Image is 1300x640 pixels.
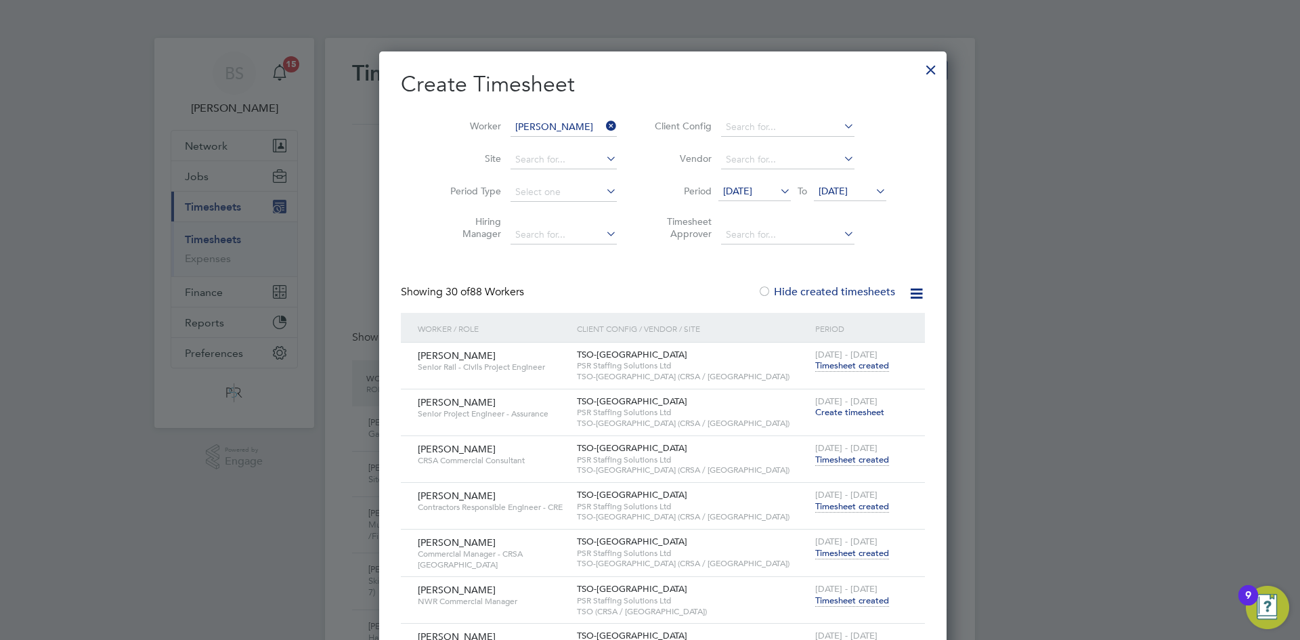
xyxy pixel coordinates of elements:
span: TSO-[GEOGRAPHIC_DATA] (CRSA / [GEOGRAPHIC_DATA]) [577,418,808,429]
span: TSO-[GEOGRAPHIC_DATA] (CRSA / [GEOGRAPHIC_DATA]) [577,465,808,475]
label: Hiring Manager [440,215,501,240]
span: To [794,182,811,200]
span: [PERSON_NAME] [418,536,496,549]
span: [DATE] - [DATE] [815,583,877,595]
label: Client Config [651,120,712,132]
label: Timesheet Approver [651,215,712,240]
input: Search for... [511,226,617,244]
span: [DATE] [723,185,752,197]
div: Worker / Role [414,313,573,344]
input: Search for... [721,150,854,169]
span: 30 of [446,285,470,299]
span: PSR Staffing Solutions Ltd [577,595,808,606]
span: NWR Commercial Manager [418,596,567,607]
span: Timesheet created [815,595,889,607]
label: Period Type [440,185,501,197]
div: Showing [401,285,527,299]
span: [DATE] - [DATE] [815,442,877,454]
input: Select one [511,183,617,202]
label: Period [651,185,712,197]
span: PSR Staffing Solutions Ltd [577,360,808,371]
span: TSO-[GEOGRAPHIC_DATA] (CRSA / [GEOGRAPHIC_DATA]) [577,371,808,382]
span: TSO (CRSA / [GEOGRAPHIC_DATA]) [577,606,808,617]
div: Client Config / Vendor / Site [573,313,812,344]
div: 9 [1245,595,1251,613]
span: TSO-[GEOGRAPHIC_DATA] (CRSA / [GEOGRAPHIC_DATA]) [577,511,808,522]
span: PSR Staffing Solutions Ltd [577,407,808,418]
span: TSO-[GEOGRAPHIC_DATA] [577,349,687,360]
span: TSO-[GEOGRAPHIC_DATA] [577,536,687,547]
span: Commercial Manager - CRSA [GEOGRAPHIC_DATA] [418,549,567,570]
label: Worker [440,120,501,132]
span: [PERSON_NAME] [418,396,496,408]
input: Search for... [511,118,617,137]
span: CRSA Commercial Consultant [418,455,567,466]
input: Search for... [721,118,854,137]
label: Site [440,152,501,165]
span: TSO-[GEOGRAPHIC_DATA] [577,442,687,454]
span: [PERSON_NAME] [418,443,496,455]
span: PSR Staffing Solutions Ltd [577,501,808,512]
span: Senior Project Engineer - Assurance [418,408,567,419]
span: [DATE] - [DATE] [815,536,877,547]
label: Vendor [651,152,712,165]
span: Contractors Responsible Engineer - CRE [418,502,567,513]
span: TSO-[GEOGRAPHIC_DATA] [577,396,687,407]
span: Create timesheet [815,406,884,418]
span: [DATE] - [DATE] [815,349,877,360]
span: PSR Staffing Solutions Ltd [577,454,808,465]
span: [PERSON_NAME] [418,349,496,362]
span: Timesheet created [815,547,889,559]
span: PSR Staffing Solutions Ltd [577,548,808,559]
input: Search for... [721,226,854,244]
span: [DATE] - [DATE] [815,489,877,500]
span: [DATE] - [DATE] [815,396,877,407]
span: TSO-[GEOGRAPHIC_DATA] (CRSA / [GEOGRAPHIC_DATA]) [577,558,808,569]
button: Open Resource Center, 9 new notifications [1246,586,1289,629]
h2: Create Timesheet [401,70,925,99]
span: Senior Rail - Civils Project Engineer [418,362,567,372]
span: [DATE] [819,185,848,197]
label: Hide created timesheets [758,285,895,299]
span: TSO-[GEOGRAPHIC_DATA] [577,489,687,500]
span: TSO-[GEOGRAPHIC_DATA] [577,583,687,595]
span: Timesheet created [815,500,889,513]
span: Timesheet created [815,360,889,372]
span: [PERSON_NAME] [418,584,496,596]
span: 88 Workers [446,285,524,299]
div: Period [812,313,911,344]
input: Search for... [511,150,617,169]
span: [PERSON_NAME] [418,490,496,502]
span: Timesheet created [815,454,889,466]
